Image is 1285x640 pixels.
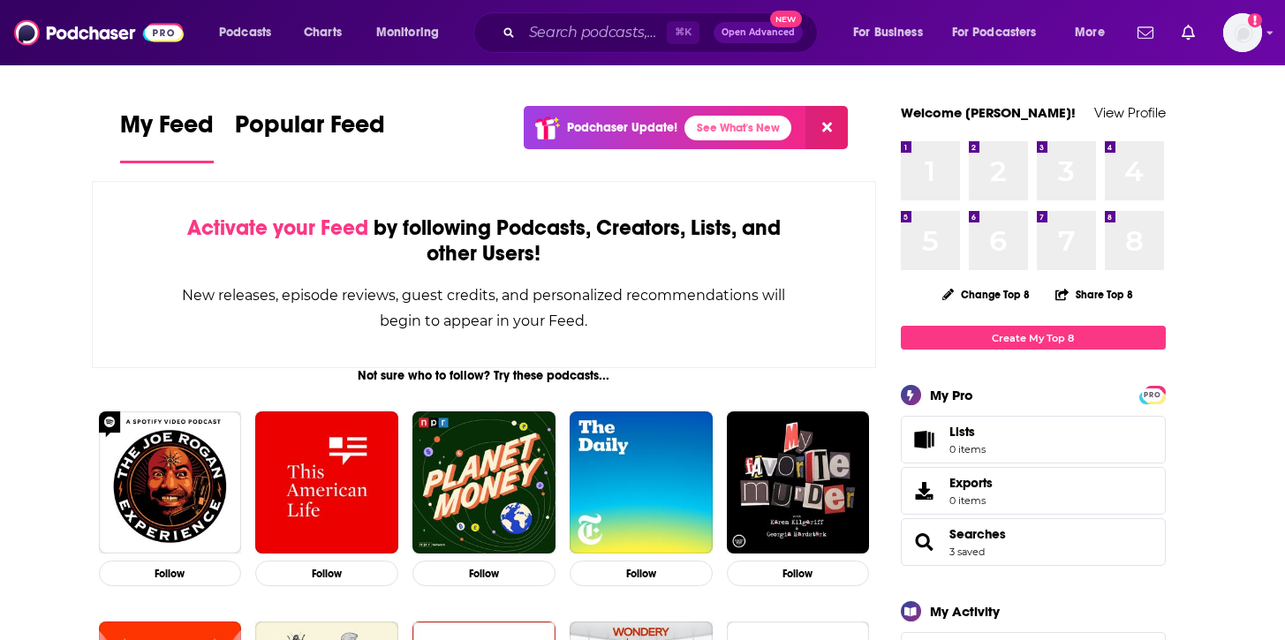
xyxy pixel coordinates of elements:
[907,478,942,503] span: Exports
[207,19,294,47] button: open menu
[727,561,870,586] button: Follow
[412,411,556,554] img: Planet Money
[187,215,368,241] span: Activate your Feed
[376,20,439,45] span: Monitoring
[722,28,795,37] span: Open Advanced
[949,424,975,440] span: Lists
[1075,20,1105,45] span: More
[181,215,788,267] div: by following Podcasts, Creators, Lists, and other Users!
[1175,18,1202,48] a: Show notifications dropdown
[1223,13,1262,52] button: Show profile menu
[667,21,699,44] span: ⌘ K
[949,494,993,507] span: 0 items
[949,526,1006,542] a: Searches
[292,19,352,47] a: Charts
[930,387,973,403] div: My Pro
[727,411,870,554] img: My Favorite Murder with Karen Kilgariff and Georgia Hardstark
[235,109,385,163] a: Popular Feed
[841,19,945,47] button: open menu
[570,561,713,586] button: Follow
[570,411,713,554] img: The Daily
[219,20,271,45] span: Podcasts
[949,475,993,491] span: Exports
[120,109,214,163] a: My Feed
[949,546,985,558] a: 3 saved
[907,427,942,452] span: Lists
[99,411,242,554] img: The Joe Rogan Experience
[255,411,398,554] img: This American Life
[92,368,877,383] div: Not sure who to follow? Try these podcasts...
[255,561,398,586] button: Follow
[952,20,1037,45] span: For Podcasters
[412,561,556,586] button: Follow
[364,19,462,47] button: open menu
[99,561,242,586] button: Follow
[1223,13,1262,52] img: User Profile
[949,443,986,456] span: 0 items
[901,467,1166,515] a: Exports
[235,109,385,150] span: Popular Feed
[949,424,986,440] span: Lists
[901,326,1166,350] a: Create My Top 8
[941,19,1062,47] button: open menu
[770,11,802,27] span: New
[1130,18,1160,48] a: Show notifications dropdown
[1054,277,1134,312] button: Share Top 8
[907,530,942,554] a: Searches
[1062,19,1127,47] button: open menu
[304,20,342,45] span: Charts
[522,19,667,47] input: Search podcasts, credits, & more...
[14,16,184,49] img: Podchaser - Follow, Share and Rate Podcasts
[1142,388,1163,402] span: PRO
[567,120,677,135] p: Podchaser Update!
[1142,388,1163,401] a: PRO
[181,282,788,334] div: New releases, episode reviews, guest credits, and personalized recommendations will begin to appe...
[853,20,923,45] span: For Business
[901,518,1166,566] span: Searches
[1248,13,1262,27] svg: Add a profile image
[1223,13,1262,52] span: Logged in as DoraMarie4
[932,283,1041,305] button: Change Top 8
[930,603,1000,620] div: My Activity
[120,109,214,150] span: My Feed
[684,116,791,140] a: See What's New
[901,104,1076,121] a: Welcome [PERSON_NAME]!
[714,22,803,43] button: Open AdvancedNew
[901,416,1166,463] a: Lists
[490,12,835,53] div: Search podcasts, credits, & more...
[1094,104,1166,121] a: View Profile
